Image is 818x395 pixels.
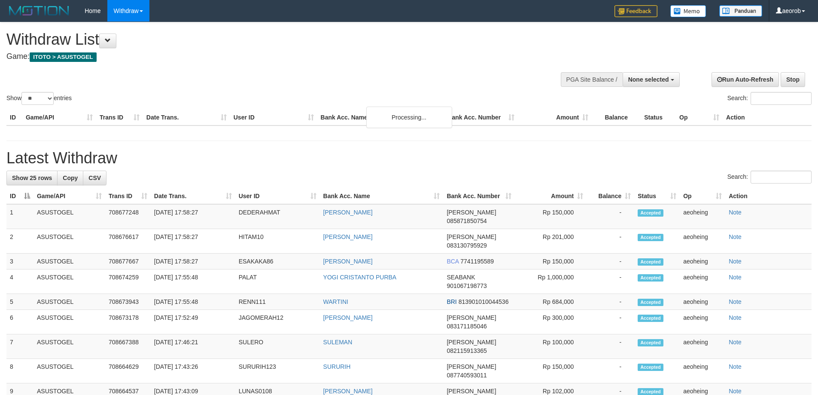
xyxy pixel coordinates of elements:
span: Accepted [638,339,663,346]
td: ASUSTOGEL [33,229,105,254]
td: aeoheing [680,269,725,294]
th: Game/API: activate to sort column ascending [33,188,105,204]
span: Accepted [638,299,663,306]
td: 708676617 [105,229,151,254]
span: Show 25 rows [12,175,52,181]
span: None selected [628,76,669,83]
th: Amount [518,110,592,126]
a: [PERSON_NAME] [323,258,373,265]
input: Search: [751,171,812,184]
td: ASUSTOGEL [33,269,105,294]
td: JAGOMERAH12 [235,310,320,334]
span: [PERSON_NAME] [447,314,496,321]
span: Copy 083130795929 to clipboard [447,242,487,249]
td: 3 [6,254,33,269]
span: Accepted [638,274,663,282]
span: Copy 085871850754 to clipboard [447,217,487,224]
th: Bank Acc. Name: activate to sort column ascending [320,188,444,204]
th: Balance [592,110,641,126]
span: [PERSON_NAME] [447,209,496,216]
label: Search: [727,171,812,184]
td: 2 [6,229,33,254]
a: WARTINI [323,298,348,305]
td: - [587,334,634,359]
div: PGA Site Balance / [561,72,623,87]
td: DEDERAHMAT [235,204,320,229]
td: 5 [6,294,33,310]
a: [PERSON_NAME] [323,209,373,216]
td: - [587,254,634,269]
button: None selected [623,72,680,87]
span: BRI [447,298,456,305]
span: Accepted [638,234,663,241]
td: 6 [6,310,33,334]
a: Note [729,388,742,395]
h1: Withdraw List [6,31,537,48]
td: 708677667 [105,254,151,269]
th: Balance: activate to sort column ascending [587,188,634,204]
td: Rp 150,000 [515,204,587,229]
span: CSV [88,175,101,181]
span: SEABANK [447,274,475,281]
span: Accepted [638,364,663,371]
th: ID [6,110,22,126]
a: Run Auto-Refresh [712,72,779,87]
td: aeoheing [680,294,725,310]
span: Copy [63,175,78,181]
td: [DATE] 17:43:26 [151,359,235,383]
a: Note [729,209,742,216]
th: Date Trans. [143,110,230,126]
span: [PERSON_NAME] [447,339,496,346]
span: Copy 7741195589 to clipboard [460,258,494,265]
a: CSV [83,171,106,185]
td: - [587,229,634,254]
th: Op: activate to sort column ascending [680,188,725,204]
td: [DATE] 17:52:49 [151,310,235,334]
a: SURURIH [323,363,351,370]
span: ITOTO > ASUSTOGEL [30,52,97,62]
td: Rp 1,000,000 [515,269,587,294]
span: Accepted [638,209,663,217]
img: Feedback.jpg [614,5,657,17]
td: - [587,269,634,294]
a: Note [729,258,742,265]
td: [DATE] 17:55:48 [151,294,235,310]
td: aeoheing [680,204,725,229]
td: 1 [6,204,33,229]
th: User ID [230,110,317,126]
td: ASUSTOGEL [33,204,105,229]
th: Date Trans.: activate to sort column ascending [151,188,235,204]
span: [PERSON_NAME] [447,363,496,370]
th: Status [641,110,676,126]
th: Action [723,110,812,126]
img: Button%20Memo.svg [670,5,706,17]
td: [DATE] 17:58:27 [151,204,235,229]
img: panduan.png [719,5,762,17]
th: Action [725,188,812,204]
td: PALAT [235,269,320,294]
td: 708673943 [105,294,151,310]
a: SULEMAN [323,339,353,346]
span: Accepted [638,258,663,266]
a: Note [729,363,742,370]
td: ASUSTOGEL [33,254,105,269]
td: ESAKAKA86 [235,254,320,269]
td: HITAM10 [235,229,320,254]
td: aeoheing [680,254,725,269]
th: ID: activate to sort column descending [6,188,33,204]
a: Note [729,274,742,281]
td: aeoheing [680,229,725,254]
td: aeoheing [680,359,725,383]
div: Processing... [366,107,452,128]
td: [DATE] 17:46:21 [151,334,235,359]
td: ASUSTOGEL [33,334,105,359]
td: [DATE] 17:58:27 [151,229,235,254]
span: Copy 087740593011 to clipboard [447,372,487,379]
td: Rp 150,000 [515,254,587,269]
a: Show 25 rows [6,171,58,185]
td: 708674259 [105,269,151,294]
a: [PERSON_NAME] [323,233,373,240]
a: Note [729,233,742,240]
label: Search: [727,92,812,105]
th: Op [676,110,723,126]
